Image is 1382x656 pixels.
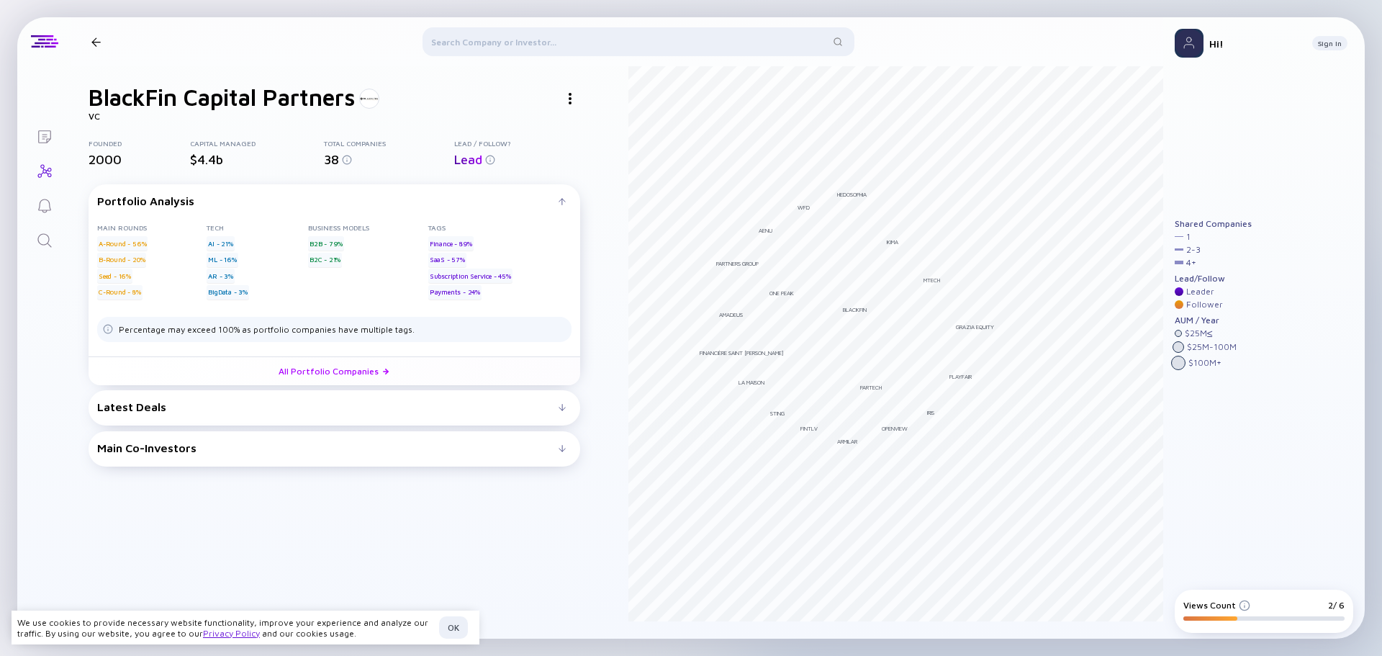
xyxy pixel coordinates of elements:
a: Privacy Policy [203,628,260,639]
div: Tags [428,223,572,232]
div: Business Models [308,223,428,232]
div: IRIS [927,409,934,416]
div: Follower [1186,300,1223,310]
a: Reminders [17,187,71,222]
div: Hedosophia [837,191,867,198]
div: VC [89,111,580,122]
div: Lead / Follow? [454,139,579,148]
div: A-Round - 56% [97,236,148,251]
a: Investor Map [17,153,71,187]
div: BigData - 3% [207,285,249,300]
img: Info for Lead / Follow? [485,155,495,165]
div: Armilar [837,438,857,445]
div: Portfolio Analysis [97,194,559,207]
a: All Portfolio Companies [89,356,580,385]
div: $4.4b [190,152,324,167]
div: Views Count [1183,600,1250,611]
div: B2C - 21% [308,253,342,267]
div: Total Companies [324,139,454,148]
div: We use cookies to provide necessary website functionality, improve your experience and analyze ou... [17,617,433,639]
div: Sting [770,410,785,417]
div: ML - 16% [207,253,238,267]
div: $ 25M - 100M [1187,342,1237,352]
div: Grazia Equity [956,323,994,331]
div: Tech [207,223,308,232]
img: Investor Actions [569,93,572,104]
div: Capital Managed [190,139,324,148]
img: Info for Total Companies [342,155,352,165]
div: $ 25M [1185,328,1213,338]
div: Payments - 24% [428,285,482,300]
div: Financière Saint [PERSON_NAME] [700,349,784,356]
div: Founded [89,139,190,148]
div: Percentage may exceed 100% as portfolio companies have multiple tags. [119,324,415,335]
div: BlackFin [843,306,867,313]
div: La Maison [739,379,764,386]
div: Lead/Follow [1175,274,1252,284]
div: Main rounds [97,223,207,232]
div: One Peak [769,289,794,297]
div: Hi! [1209,37,1301,50]
div: $ 100M + [1188,358,1221,368]
div: MTech [923,277,940,284]
div: Seed - 16% [97,269,132,283]
span: Lead [454,152,482,167]
div: AI - 21% [207,236,234,251]
div: WFD [798,204,810,211]
div: 2/ 6 [1328,600,1345,611]
img: Tags Dislacimer info icon [103,324,113,334]
button: Sign In [1312,36,1347,50]
div: FinTLV [800,425,818,432]
div: B-Round - 20% [97,253,146,267]
div: ≤ [1207,328,1213,338]
div: 2000 [89,152,190,167]
div: B2B - 79% [308,236,344,251]
div: Shared Companies [1175,219,1252,229]
div: Amadeus [719,311,743,318]
div: 2 - 3 [1186,245,1201,255]
img: Profile Picture [1175,29,1203,58]
div: C-Round - 8% [97,285,143,300]
span: 38 [324,152,339,167]
h1: BlackFin Capital Partners [89,84,355,111]
div: Playfair [949,373,972,380]
div: Leader [1186,287,1214,297]
div: AUM / Year [1175,315,1252,325]
div: Main Co-Investors [97,441,559,454]
div: Latest Deals [97,400,559,413]
div: SaaS - 57% [428,253,466,267]
div: AR - 3% [207,269,235,283]
a: Lists [17,118,71,153]
button: OK [439,616,468,639]
div: Partech [860,384,882,391]
div: 1 [1186,232,1191,242]
div: Partners Group [716,260,759,267]
div: OpenView [882,425,908,432]
div: 4 + [1186,258,1196,268]
div: Subscription Service - 45% [428,269,512,283]
a: Search [17,222,71,256]
div: Finance - 89% [428,236,474,251]
div: AENU [759,227,772,234]
div: Kima [887,238,898,246]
